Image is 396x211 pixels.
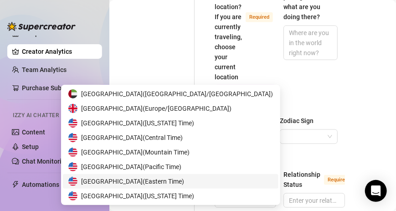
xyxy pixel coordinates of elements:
[81,191,194,201] span: [GEOGRAPHIC_DATA] ( [US_STATE] Time )
[22,81,95,95] a: Purchase Subscription
[246,12,273,22] span: Required
[68,118,77,128] img: us
[365,180,387,202] div: Open Intercom Messenger
[280,116,314,126] div: Zodiac Sign
[22,44,95,59] a: Creator Analytics
[68,191,77,201] img: us
[81,162,181,172] span: [GEOGRAPHIC_DATA] ( Pacific Time )
[22,158,69,165] a: Chat Monitoring
[68,89,77,98] img: ae
[22,177,87,192] span: Automations
[68,177,77,186] img: us
[22,66,67,73] a: Team Analytics
[22,143,39,150] a: Setup
[81,176,184,186] span: [GEOGRAPHIC_DATA] ( Eastern Time )
[68,148,77,157] img: us
[22,30,39,37] a: Setup
[22,129,45,136] a: Content
[68,104,77,113] img: gb
[7,22,76,31] img: logo-BBDzfeDw.svg
[81,147,190,157] span: [GEOGRAPHIC_DATA] ( Mountain Time )
[324,175,351,185] span: Required
[280,116,320,126] label: Zodiac Sign
[81,89,273,99] span: [GEOGRAPHIC_DATA] ( [GEOGRAPHIC_DATA]/[GEOGRAPHIC_DATA] )
[81,118,194,128] span: [GEOGRAPHIC_DATA] ( [US_STATE] Time )
[81,133,183,143] span: [GEOGRAPHIC_DATA] ( Central Time )
[283,170,345,190] label: Relationship Status
[12,181,19,188] span: thunderbolt
[22,196,87,210] span: Chat Copilot
[81,103,231,113] span: [GEOGRAPHIC_DATA] ( Europe/[GEOGRAPHIC_DATA] )
[13,111,59,120] span: Izzy AI Chatter
[283,170,320,190] div: Relationship Status
[68,162,77,171] img: us
[68,133,77,142] img: us
[289,196,338,206] input: Relationship Status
